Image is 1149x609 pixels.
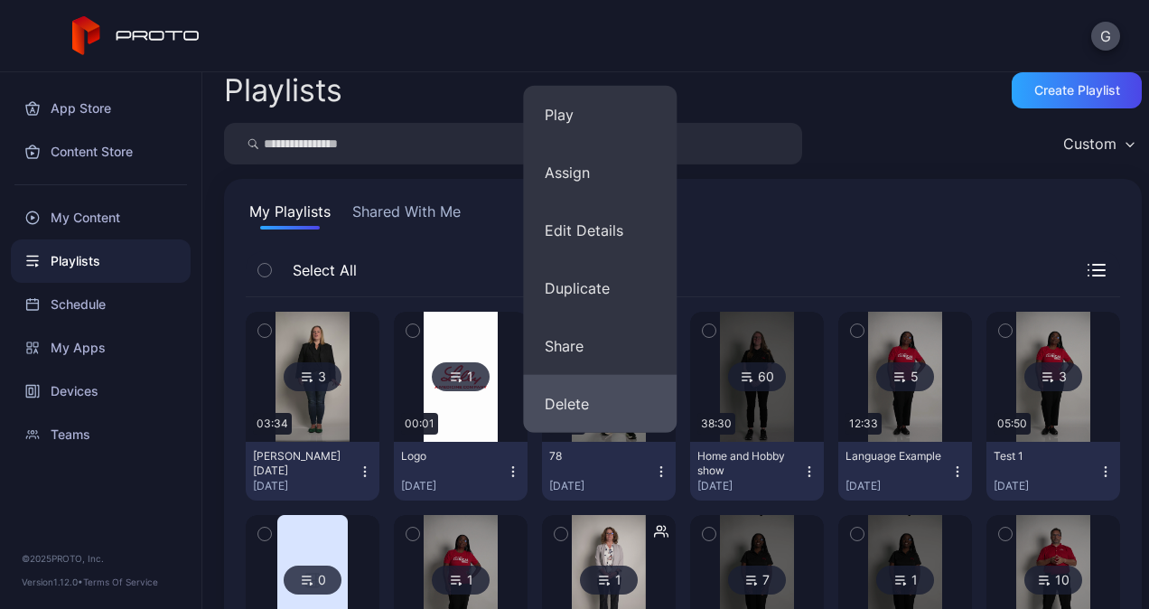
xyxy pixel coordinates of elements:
[986,442,1120,501] button: Test 1[DATE]
[542,442,676,501] button: 78[DATE]
[224,74,342,107] h2: Playlists
[690,442,824,501] button: Home and Hobby show[DATE]
[11,283,191,326] a: Schedule
[523,86,677,144] button: Play
[284,259,357,281] span: Select All
[549,479,654,493] div: [DATE]
[1063,135,1116,153] div: Custom
[1091,22,1120,51] button: G
[1054,123,1142,164] button: Custom
[11,370,191,413] a: Devices
[549,449,649,464] div: 78
[401,413,438,435] div: 00:01
[253,413,292,435] div: 03:34
[22,576,83,587] span: Version 1.12.0 •
[1024,566,1082,595] div: 10
[845,449,945,464] div: Language Example
[994,449,1093,464] div: Test 1
[11,130,191,173] a: Content Store
[401,479,506,493] div: [DATE]
[432,362,490,391] div: 1
[246,201,334,230] button: My Playlists
[845,413,882,435] div: 12:33
[994,413,1031,435] div: 05:50
[11,196,191,239] a: My Content
[523,259,677,317] button: Duplicate
[523,144,677,201] button: Assign
[11,239,191,283] a: Playlists
[876,362,934,391] div: 5
[697,449,797,478] div: Home and Hobby show
[253,479,358,493] div: [DATE]
[11,413,191,456] a: Teams
[728,362,786,391] div: 60
[22,551,180,566] div: © 2025 PROTO, Inc.
[1024,362,1082,391] div: 3
[11,87,191,130] a: App Store
[394,442,528,501] button: Logo[DATE]
[728,566,786,595] div: 7
[284,362,341,391] div: 3
[523,317,677,375] button: Share
[432,566,490,595] div: 1
[580,566,638,595] div: 1
[523,375,677,433] button: Delete
[11,326,191,370] a: My Apps
[697,413,735,435] div: 38:30
[83,576,158,587] a: Terms Of Service
[401,449,500,464] div: Logo
[253,449,352,478] div: Janelle Townhall Aug 20, 25
[349,201,464,230] button: Shared With Me
[838,442,972,501] button: Language Example[DATE]
[845,479,950,493] div: [DATE]
[697,479,802,493] div: [DATE]
[523,201,677,259] button: Edit Details
[876,566,934,595] div: 1
[994,479,1098,493] div: [DATE]
[246,442,379,501] button: [PERSON_NAME] [DATE][DATE]
[1012,72,1142,108] button: Create Playlist
[284,566,341,595] div: 0
[1034,83,1120,98] div: Create Playlist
